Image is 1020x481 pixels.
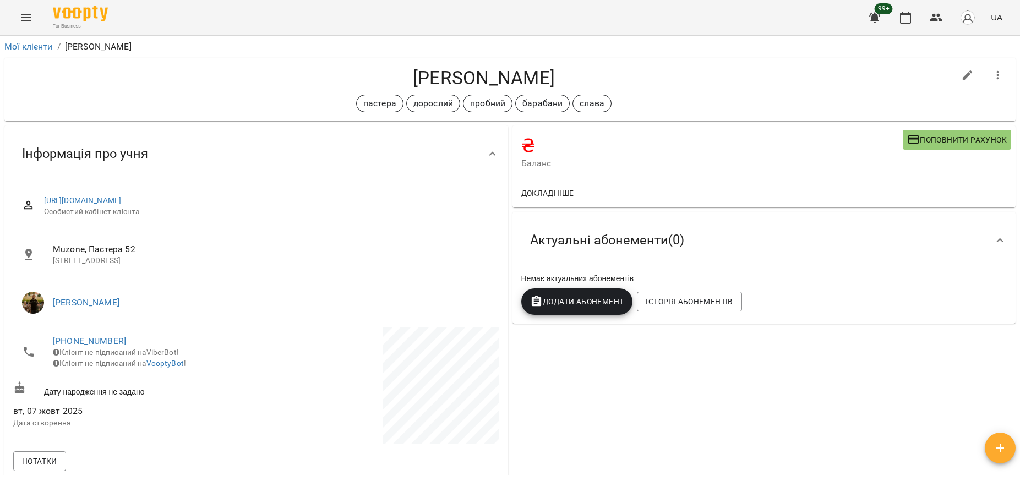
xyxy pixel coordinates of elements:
div: Актуальні абонементи(0) [512,212,1016,269]
button: Поповнити рахунок [903,130,1011,150]
span: Баланс [521,157,903,170]
p: слава [580,97,604,110]
button: Menu [13,4,40,31]
div: Немає актуальних абонементів [519,271,1010,286]
div: дорослий [406,95,460,112]
a: VooptyBot [146,359,184,368]
span: Клієнт не підписаний на ViberBot! [53,348,179,357]
span: Поповнити рахунок [907,133,1007,146]
h4: ₴ [521,134,903,157]
p: пробний [470,97,505,110]
a: [PERSON_NAME] [53,297,119,308]
div: барабани [515,95,570,112]
p: Дата створення [13,418,254,429]
span: For Business [53,23,108,30]
span: Докладніше [521,187,574,200]
p: [STREET_ADDRESS] [53,255,490,266]
img: Слава Болбі [22,292,44,314]
button: Докладніше [517,183,579,203]
span: Клієнт не підписаний на ! [53,359,186,368]
span: Нотатки [22,455,57,468]
p: [PERSON_NAME] [65,40,132,53]
div: слава [572,95,612,112]
span: Особистий кабінет клієнта [44,206,490,217]
div: Інформація про учня [4,125,508,182]
span: Додати Абонемент [530,295,624,308]
button: Нотатки [13,451,66,471]
h4: [PERSON_NAME] [13,67,954,89]
button: Додати Абонемент [521,288,633,315]
img: avatar_s.png [960,10,975,25]
span: Muzone, Пастера 52 [53,243,490,256]
img: Voopty Logo [53,6,108,21]
a: [PHONE_NUMBER] [53,336,126,346]
span: Історія абонементів [646,295,733,308]
div: пастера [356,95,403,112]
a: Мої клієнти [4,41,53,52]
span: Актуальні абонементи ( 0 ) [530,232,684,249]
button: UA [986,7,1007,28]
span: 99+ [875,3,893,14]
a: [URL][DOMAIN_NAME] [44,196,122,205]
span: UA [991,12,1002,23]
p: дорослий [413,97,453,110]
span: вт, 07 жовт 2025 [13,405,254,418]
li: / [57,40,61,53]
button: Історія абонементів [637,292,741,311]
div: Дату народження не задано [11,379,256,400]
p: барабани [522,97,563,110]
p: пастера [363,97,396,110]
span: Інформація про учня [22,145,148,162]
nav: breadcrumb [4,40,1016,53]
div: пробний [463,95,512,112]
